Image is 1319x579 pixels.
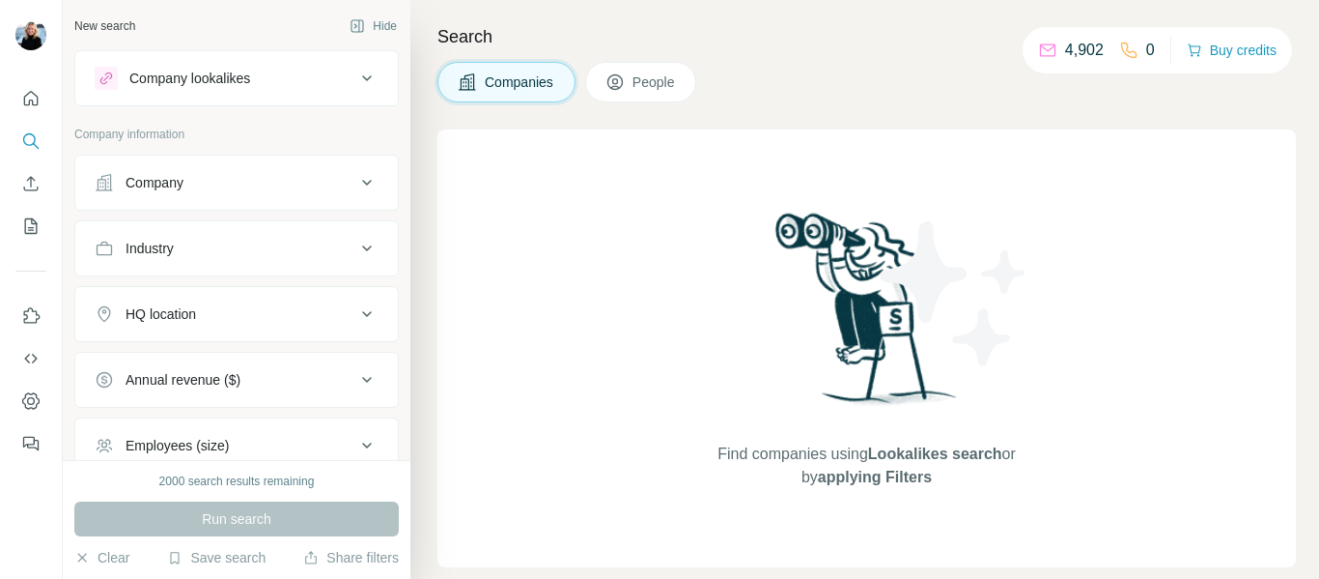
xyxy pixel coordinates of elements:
button: Clear [74,548,129,567]
p: 0 [1146,39,1155,62]
p: 4,902 [1065,39,1104,62]
button: Use Surfe on LinkedIn [15,299,46,333]
button: HQ location [75,291,398,337]
button: Dashboard [15,384,46,419]
button: Hide [336,12,410,41]
div: HQ location [126,304,196,324]
span: Companies [485,72,555,92]
span: applying Filters [818,469,932,485]
div: Company [126,173,183,192]
img: Avatar [15,19,46,50]
img: Surfe Illustration - Stars [867,207,1041,381]
span: Find companies using or by [712,443,1021,489]
button: Buy credits [1187,37,1277,64]
button: Feedback [15,426,46,461]
span: Lookalikes search [868,446,1002,462]
button: Quick start [15,81,46,116]
img: Surfe Illustration - Woman searching with binoculars [767,208,968,423]
div: Annual revenue ($) [126,370,240,390]
h4: Search [437,23,1296,50]
button: Share filters [303,548,399,567]
button: Employees (size) [75,422,398,469]
div: 2000 search results remaining [159,473,315,490]
button: Use Surfe API [15,341,46,376]
span: People [632,72,677,92]
button: Save search [167,548,266,567]
div: Company lookalikes [129,69,250,88]
button: Industry [75,225,398,272]
p: Company information [74,126,399,143]
button: Annual revenue ($) [75,357,398,403]
button: Search [15,124,46,159]
div: Industry [126,239,174,258]
div: Employees (size) [126,436,229,455]
button: Enrich CSV [15,166,46,201]
div: New search [74,17,135,35]
button: Company [75,159,398,206]
button: Company lookalikes [75,55,398,101]
button: My lists [15,209,46,244]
